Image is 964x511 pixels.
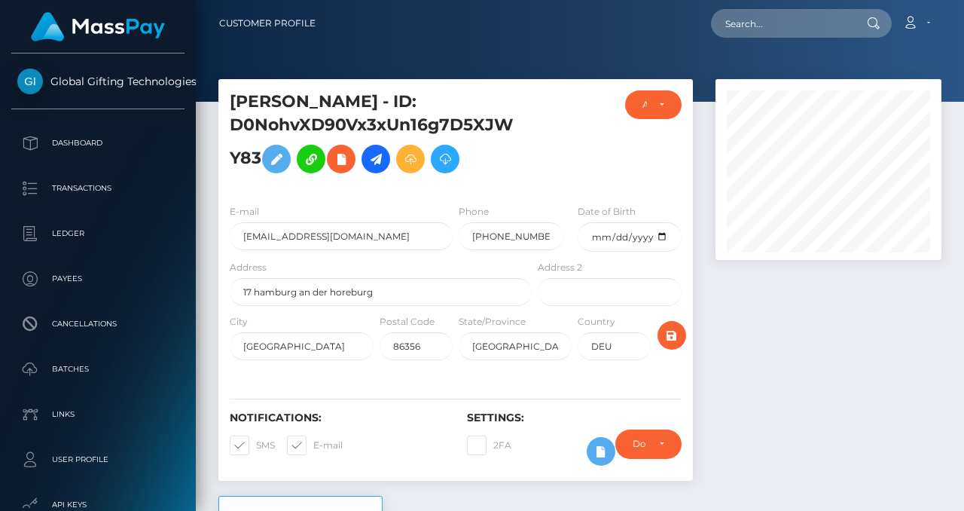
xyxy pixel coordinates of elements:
a: User Profile [11,441,185,479]
p: User Profile [17,448,178,471]
div: Do not require [633,438,647,450]
p: Payees [17,268,178,290]
label: SMS [230,436,275,455]
a: Initiate Payout [361,145,390,173]
label: E-mail [287,436,343,455]
button: ACTIVE [625,90,682,119]
label: E-mail [230,205,259,219]
label: Phone [459,205,489,219]
label: 2FA [467,436,511,455]
p: Batches [17,358,178,381]
label: State/Province [459,315,526,329]
a: Dashboard [11,124,185,162]
p: Links [17,403,178,426]
label: Address [230,261,267,274]
p: Ledger [17,222,178,245]
p: Cancellations [17,313,178,335]
a: Cancellations [11,305,185,343]
a: Links [11,396,185,433]
a: Batches [11,350,185,388]
h5: [PERSON_NAME] - ID: D0NohvXD90Vx3xUn16g7D5XJWY83 [230,90,523,181]
label: Date of Birth [578,205,636,219]
h6: Notifications: [230,412,444,424]
h6: Settings: [467,412,682,424]
p: Transactions [17,177,178,200]
a: Payees [11,260,185,298]
a: Transactions [11,170,185,207]
p: Dashboard [17,132,178,155]
span: Global Gifting Technologies Inc [11,75,185,88]
label: Postal Code [380,315,435,329]
a: Customer Profile [219,8,316,39]
a: Ledger [11,215,185,252]
div: ACTIVE [642,99,647,111]
label: Country [578,315,615,329]
label: City [230,315,248,329]
label: Address 2 [538,261,582,274]
img: Global Gifting Technologies Inc [17,69,43,94]
button: Do not require [615,430,682,458]
img: MassPay Logo [31,12,165,41]
input: Search... [711,9,853,38]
